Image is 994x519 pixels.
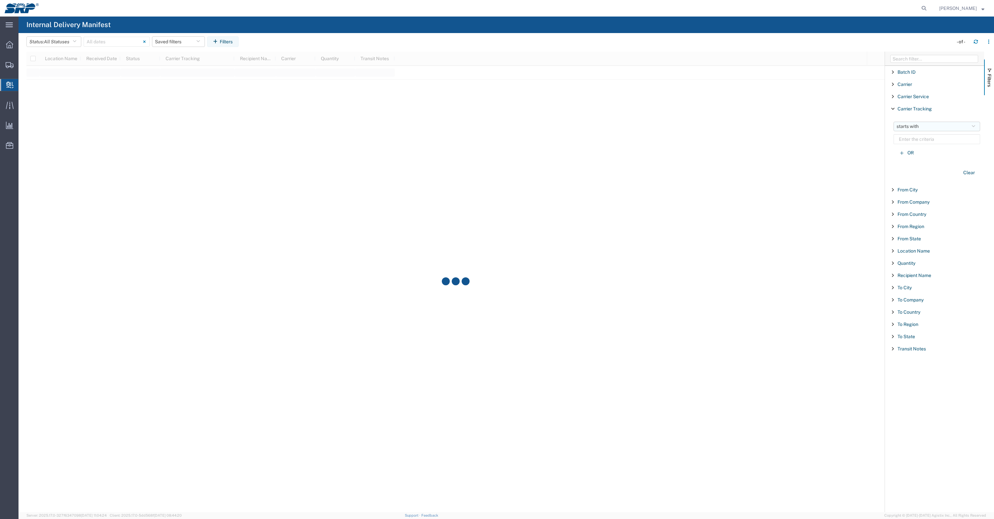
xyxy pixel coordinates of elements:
[898,248,930,254] span: Location Name
[405,513,421,517] a: Support
[897,123,919,130] span: starts with
[898,273,931,278] span: Recipient Name
[939,4,985,12] button: [PERSON_NAME]
[987,74,992,87] span: Filters
[958,167,980,179] button: Clear
[898,224,924,229] span: From Region
[894,134,980,144] input: Enter the criteria
[898,236,921,241] span: From State
[890,55,978,63] input: Filter Columns Input
[898,309,920,315] span: To Country
[898,82,912,87] span: Carrier
[898,69,916,75] span: Batch ID
[939,5,977,12] span: AC Chrisman
[81,513,107,517] span: [DATE] 11:04:24
[898,334,915,339] span: To State
[152,36,205,47] button: Saved filters
[154,513,182,517] span: [DATE] 08:44:20
[907,150,914,156] span: OR
[898,199,930,205] span: From Company
[898,260,915,266] span: Quantity
[26,36,81,47] button: Status:All Statuses
[26,17,111,33] h4: Internal Delivery Manifest
[207,36,239,47] button: Filters
[898,346,926,351] span: Transit Notes
[898,187,918,192] span: From City
[5,3,39,13] img: logo
[110,513,182,517] span: Client: 2025.17.0-5dd568f
[898,285,912,290] span: To City
[898,106,932,111] span: Carrier Tracking
[884,513,986,518] span: Copyright © [DATE]-[DATE] Agistix Inc., All Rights Reserved
[26,513,107,517] span: Server: 2025.17.0-327f6347098
[898,212,926,217] span: From Country
[898,322,918,327] span: To Region
[894,122,980,131] button: starts with
[957,38,968,45] div: - of -
[898,297,924,302] span: To Company
[885,66,984,512] div: Filter List 18 Filters
[421,513,438,517] a: Feedback
[894,147,919,159] button: OR
[898,94,929,99] span: Carrier Service
[44,39,69,44] span: All Statuses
